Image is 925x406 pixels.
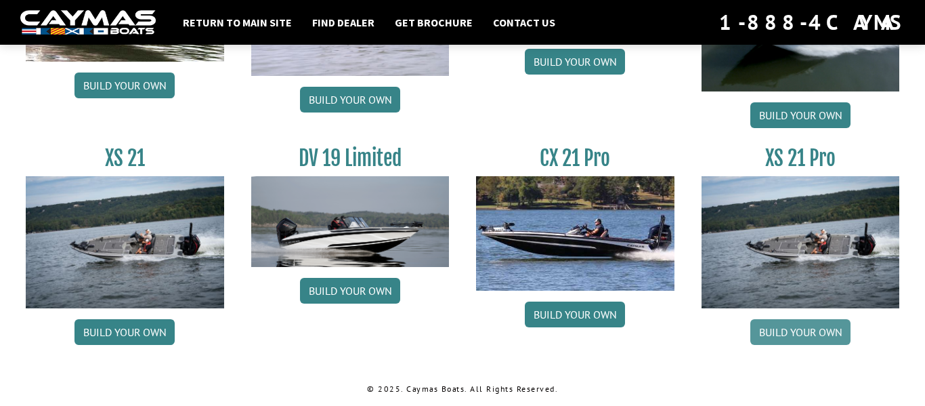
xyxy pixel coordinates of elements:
[251,176,450,267] img: dv-19-ban_from_website_for_caymas_connect.png
[525,49,625,75] a: Build your own
[251,146,450,171] h3: DV 19 Limited
[26,383,899,395] p: © 2025. Caymas Boats. All Rights Reserved.
[702,146,900,171] h3: XS 21 Pro
[74,73,175,98] a: Build your own
[26,176,224,308] img: XS_21_thumbnail.jpg
[750,102,851,128] a: Build your own
[476,146,674,171] h3: CX 21 Pro
[719,7,905,37] div: 1-888-4CAYMAS
[750,319,851,345] a: Build your own
[74,319,175,345] a: Build your own
[476,176,674,290] img: CX-21Pro_thumbnail.jpg
[702,176,900,308] img: XS_21_thumbnail.jpg
[176,14,299,31] a: Return to main site
[486,14,562,31] a: Contact Us
[20,10,156,35] img: white-logo-c9c8dbefe5ff5ceceb0f0178aa75bf4bb51f6bca0971e226c86eb53dfe498488.png
[300,87,400,113] a: Build your own
[300,278,400,304] a: Build your own
[305,14,381,31] a: Find Dealer
[525,302,625,327] a: Build your own
[26,146,224,171] h3: XS 21
[388,14,479,31] a: Get Brochure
